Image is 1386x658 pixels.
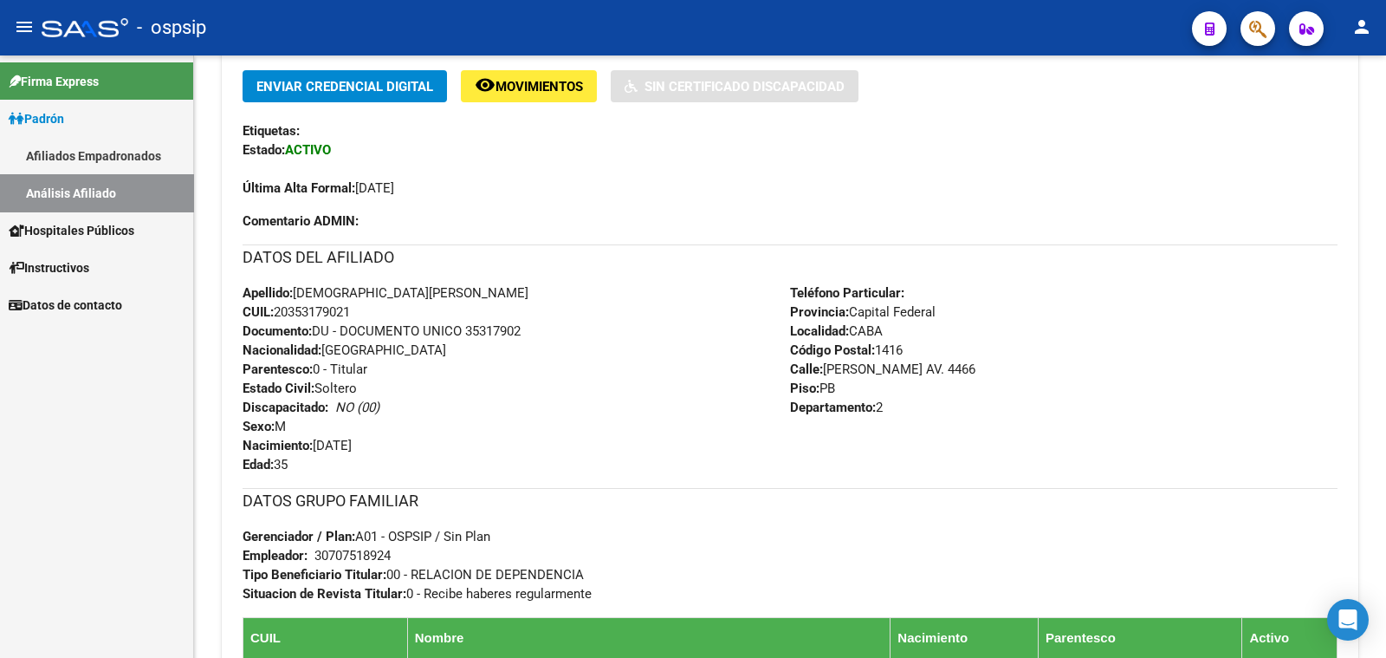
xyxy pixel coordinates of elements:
[243,381,314,396] strong: Estado Civil:
[243,342,446,358] span: [GEOGRAPHIC_DATA]
[1242,617,1337,658] th: Activo
[790,381,835,396] span: PB
[285,142,331,158] strong: ACTIVO
[461,70,597,102] button: Movimientos
[790,381,819,396] strong: Piso:
[243,381,357,396] span: Soltero
[243,586,406,602] strong: Situacion de Revista Titular:
[243,70,447,102] button: Enviar Credencial Digital
[9,72,99,91] span: Firma Express
[9,109,64,128] span: Padrón
[243,457,274,472] strong: Edad:
[243,617,408,658] th: CUIL
[9,221,134,240] span: Hospitales Públicos
[243,548,308,564] strong: Empleador:
[790,323,849,339] strong: Localidad:
[475,75,495,95] mat-icon: remove_red_eye
[243,180,355,196] strong: Última Alta Formal:
[243,285,528,301] span: [DEMOGRAPHIC_DATA][PERSON_NAME]
[1327,599,1369,641] div: Open Intercom Messenger
[243,586,592,602] span: 0 - Recibe haberes regularmente
[243,323,521,339] span: DU - DOCUMENTO UNICO 35317902
[9,258,89,277] span: Instructivos
[790,285,904,301] strong: Teléfono Particular:
[243,400,328,415] strong: Discapacitado:
[611,70,858,102] button: Sin Certificado Discapacidad
[790,342,903,358] span: 1416
[407,617,891,658] th: Nombre
[243,457,288,472] span: 35
[790,362,975,377] span: [PERSON_NAME] AV. 4466
[891,617,1039,658] th: Nacimiento
[243,180,394,196] span: [DATE]
[243,285,293,301] strong: Apellido:
[243,529,490,544] span: A01 - OSPSIP / Sin Plan
[243,438,352,453] span: [DATE]
[790,304,849,320] strong: Provincia:
[790,400,883,415] span: 2
[243,342,321,358] strong: Nacionalidad:
[243,419,286,434] span: M
[243,123,300,139] strong: Etiquetas:
[243,323,312,339] strong: Documento:
[644,79,845,94] span: Sin Certificado Discapacidad
[314,546,391,565] div: 30707518924
[137,9,206,47] span: - ospsip
[790,400,876,415] strong: Departamento:
[790,304,936,320] span: Capital Federal
[243,529,355,544] strong: Gerenciador / Plan:
[1039,617,1242,658] th: Parentesco
[243,362,313,377] strong: Parentesco:
[495,79,583,94] span: Movimientos
[790,362,823,377] strong: Calle:
[790,323,883,339] span: CABA
[243,213,359,229] strong: Comentario ADMIN:
[243,362,367,377] span: 0 - Titular
[243,304,350,320] span: 20353179021
[256,79,433,94] span: Enviar Credencial Digital
[243,245,1337,270] h3: DATOS DEL AFILIADO
[9,296,122,315] span: Datos de contacto
[243,142,285,158] strong: Estado:
[243,304,274,320] strong: CUIL:
[14,16,35,37] mat-icon: menu
[243,567,584,583] span: 00 - RELACION DE DEPENDENCIA
[243,489,1337,513] h3: DATOS GRUPO FAMILIAR
[243,567,386,583] strong: Tipo Beneficiario Titular:
[335,400,379,415] i: NO (00)
[243,419,275,434] strong: Sexo:
[243,438,313,453] strong: Nacimiento:
[790,342,875,358] strong: Código Postal:
[1351,16,1372,37] mat-icon: person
